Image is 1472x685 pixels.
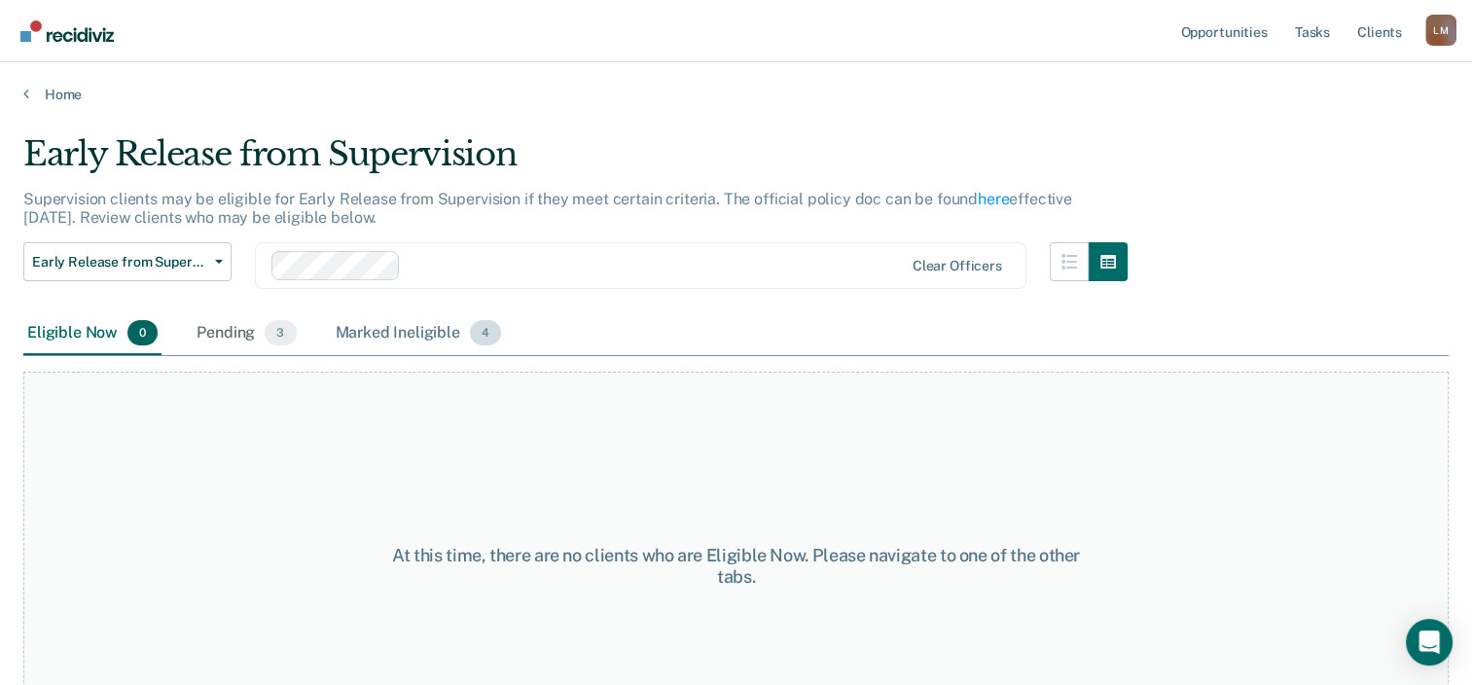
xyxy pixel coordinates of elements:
div: Marked Ineligible4 [332,312,506,355]
button: Early Release from Supervision [23,242,232,281]
span: 3 [265,320,296,345]
button: Profile dropdown button [1425,15,1456,46]
div: Open Intercom Messenger [1406,619,1453,666]
div: Eligible Now0 [23,312,162,355]
div: At this time, there are no clients who are Eligible Now. Please navigate to one of the other tabs. [380,545,1093,587]
span: 0 [127,320,158,345]
div: L M [1425,15,1456,46]
div: Pending3 [193,312,300,355]
span: Early Release from Supervision [32,254,207,270]
a: here [978,190,1009,208]
img: Recidiviz [20,20,114,42]
a: Home [23,86,1449,103]
div: Early Release from Supervision [23,134,1128,190]
span: 4 [470,320,501,345]
p: Supervision clients may be eligible for Early Release from Supervision if they meet certain crite... [23,190,1072,227]
div: Clear officers [913,258,1002,274]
